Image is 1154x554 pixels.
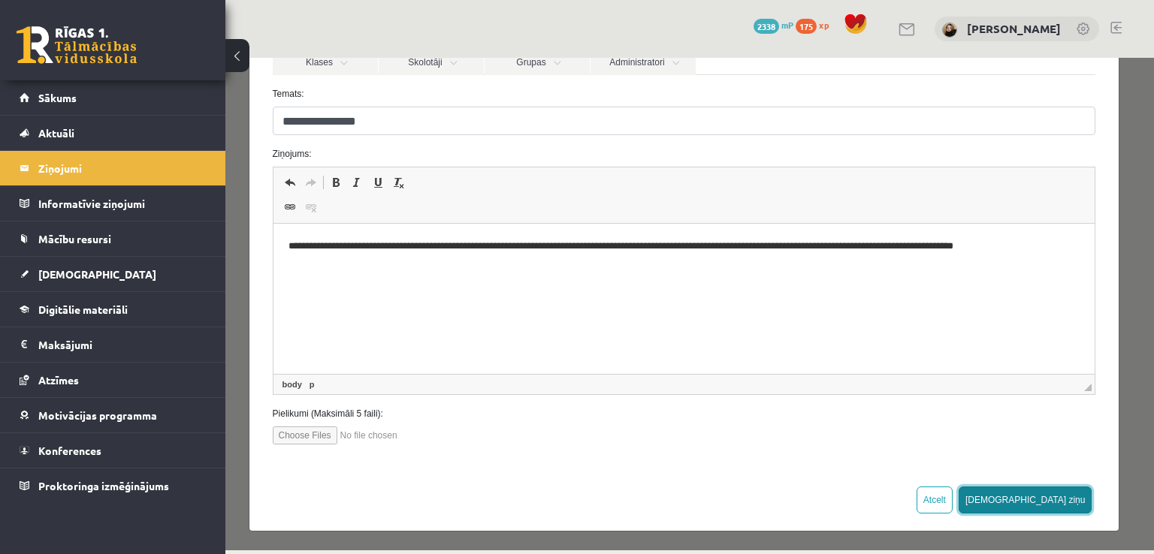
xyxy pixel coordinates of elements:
button: Atcelt [691,429,727,456]
img: Daniela Ūse [942,23,957,38]
a: 2338 mP [754,19,793,31]
a: Sākums [20,80,207,115]
a: Informatīvie ziņojumi [20,186,207,221]
label: Pielikumi (Maksimāli 5 faili): [36,349,882,363]
a: 175 xp [796,19,836,31]
a: Digitālie materiāli [20,292,207,327]
span: mP [781,19,793,31]
span: 2338 [754,19,779,34]
span: Aktuāli [38,126,74,140]
a: Saite (vadīšanas taustiņš+K) [54,140,75,159]
legend: Ziņojumi [38,151,207,185]
a: Treknraksts (vadīšanas taustiņš+B) [100,115,121,134]
a: Aktuāli [20,116,207,150]
a: Ziņojumi [20,151,207,185]
span: 175 [796,19,817,34]
span: Sākums [38,91,77,104]
a: [DEMOGRAPHIC_DATA] [20,257,207,291]
legend: Informatīvie ziņojumi [38,186,207,221]
a: Atkārtot (vadīšanas taustiņš+Y) [75,115,96,134]
a: Noņemt stilus [163,115,184,134]
a: Atsaistīt [75,140,96,159]
a: Konferences [20,433,207,468]
a: Pasvītrojums (vadīšanas taustiņš+U) [142,115,163,134]
legend: Maksājumi [38,327,207,362]
a: Maksājumi [20,327,207,362]
span: xp [819,19,829,31]
a: Atzīmes [20,363,207,397]
a: p elements [81,320,92,333]
a: Motivācijas programma [20,398,207,432]
span: Digitālie materiāli [38,303,128,316]
span: Motivācijas programma [38,408,157,422]
label: Temats: [36,29,882,43]
span: [DEMOGRAPHIC_DATA] [38,267,156,281]
span: Proktoringa izmēģinājums [38,479,169,492]
a: body elements [54,320,80,333]
a: Slīpraksts (vadīšanas taustiņš+I) [121,115,142,134]
a: Rīgas 1. Tālmācības vidusskola [17,26,137,64]
a: [PERSON_NAME] [967,21,1061,36]
iframe: Bagātinātā teksta redaktors, wiswyg-editor-47024785351280-1757863383-97 [48,166,870,316]
label: Ziņojums: [36,89,882,103]
span: Konferences [38,444,101,457]
span: Mērogot [859,326,866,333]
button: [DEMOGRAPHIC_DATA] ziņu [733,429,867,456]
a: Mācību resursi [20,221,207,256]
a: Proktoringa izmēģinājums [20,468,207,503]
a: Atcelt (vadīšanas taustiņš+Z) [54,115,75,134]
span: Atzīmes [38,373,79,387]
span: Mācību resursi [38,232,111,245]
